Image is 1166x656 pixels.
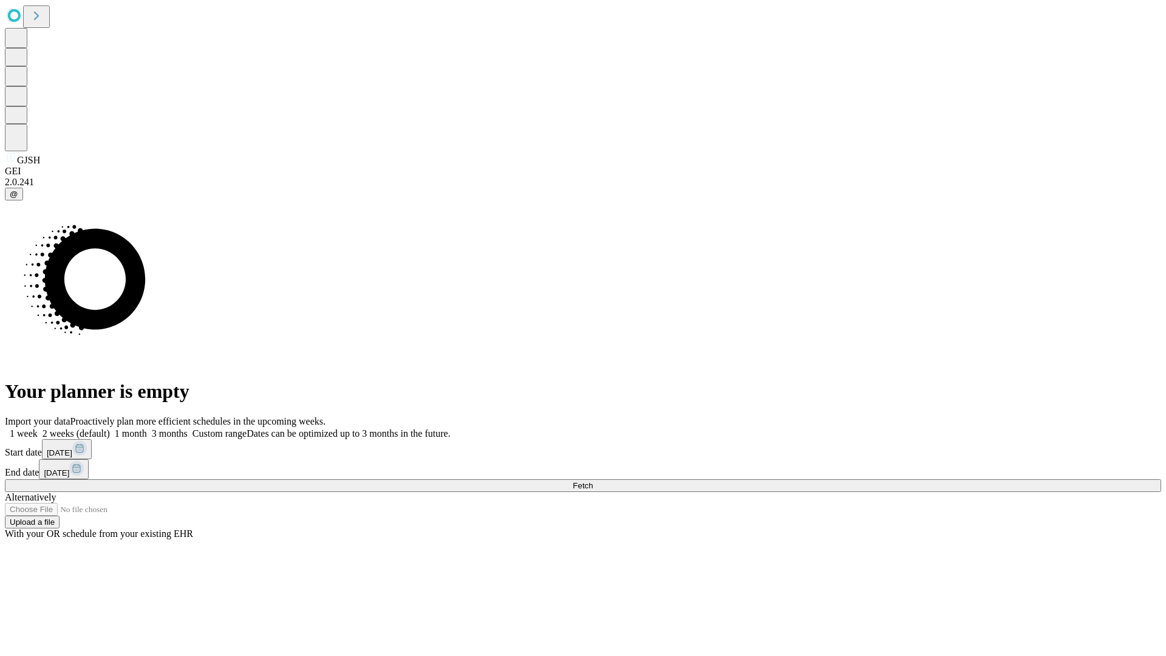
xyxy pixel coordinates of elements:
div: End date [5,459,1161,479]
div: Start date [5,439,1161,459]
span: Dates can be optimized up to 3 months in the future. [247,428,450,439]
span: Proactively plan more efficient schedules in the upcoming weeks. [70,416,326,426]
span: 2 weeks (default) [43,428,110,439]
button: @ [5,188,23,200]
span: @ [10,190,18,199]
div: 2.0.241 [5,177,1161,188]
span: Custom range [193,428,247,439]
span: Import your data [5,416,70,426]
button: [DATE] [42,439,92,459]
button: Upload a file [5,516,60,528]
span: 1 week [10,428,38,439]
span: [DATE] [44,468,69,477]
span: With your OR schedule from your existing EHR [5,528,193,539]
span: Alternatively [5,492,56,502]
button: Fetch [5,479,1161,492]
span: [DATE] [47,448,72,457]
div: GEI [5,166,1161,177]
h1: Your planner is empty [5,380,1161,403]
span: Fetch [573,481,593,490]
span: GJSH [17,155,40,165]
button: [DATE] [39,459,89,479]
span: 3 months [152,428,188,439]
span: 1 month [115,428,147,439]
